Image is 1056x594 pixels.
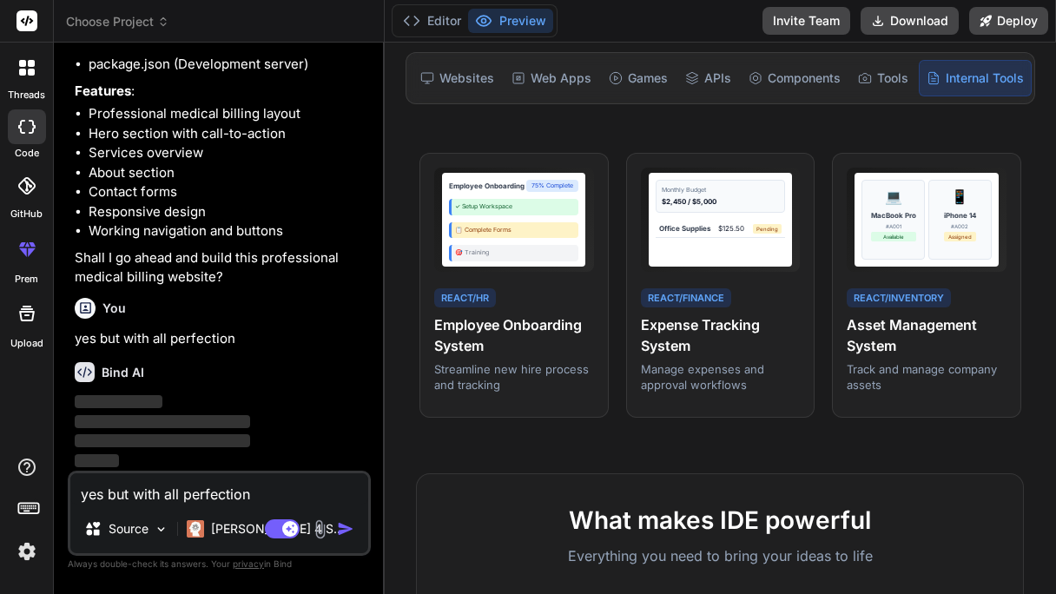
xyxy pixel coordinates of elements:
p: Everything you need to bring your ideas to life [445,545,995,566]
strong: Features [75,82,131,99]
div: Monthly Budget [662,186,779,195]
img: icon [337,520,354,538]
div: Web Apps [505,60,598,96]
label: prem [15,272,38,287]
h2: What makes IDE powerful [445,502,995,538]
button: Invite Team [762,7,850,35]
span: ‌ [75,454,119,467]
label: Upload [10,336,43,351]
div: Pending [753,224,782,234]
h4: Asset Management System [847,314,1006,356]
p: Source [109,520,148,538]
button: Download [861,7,959,35]
li: package.json (Development server) [89,55,367,75]
div: Assigned [944,232,976,241]
div: Employee Onboarding [449,181,525,191]
li: About section [89,163,367,183]
label: threads [8,88,45,102]
div: 💻 [885,186,902,207]
div: Available [871,232,916,241]
p: [PERSON_NAME] 4 S.. [211,520,340,538]
div: 📱 [951,186,968,207]
img: Claude 4 Sonnet [187,520,204,538]
img: attachment [310,519,330,539]
div: APIs [678,60,738,96]
img: settings [12,537,42,566]
h4: Expense Tracking System [641,314,801,356]
li: Hero section with call-to-action [89,124,367,144]
button: Deploy [969,7,1048,35]
div: #A002 [944,222,976,230]
span: privacy [233,558,264,569]
div: 📋 Complete Forms [449,222,578,239]
div: React/HR [434,288,496,308]
p: yes but with all perfection [75,329,367,349]
div: iPhone 14 [944,210,976,221]
div: $125.50 [718,223,744,234]
span: Choose Project [66,13,169,30]
h4: Employee Onboarding System [434,314,594,356]
p: : [75,82,367,102]
div: Tools [851,60,915,96]
p: Manage expenses and approval workflows [641,361,801,393]
div: Office Supplies [659,223,710,234]
div: React/Inventory [847,288,951,308]
div: MacBook Pro [871,210,916,221]
button: Preview [468,9,553,33]
div: #A001 [871,222,916,230]
label: GitHub [10,207,43,221]
div: Websites [413,60,501,96]
div: Internal Tools [919,60,1032,96]
label: code [15,146,39,161]
img: Pick Models [154,522,168,537]
span: ‌ [75,434,250,447]
p: Shall I go ahead and build this professional medical billing website? [75,248,367,287]
p: Track and manage company assets [847,361,1006,393]
li: Professional medical billing layout [89,104,367,124]
div: 🎯 Training [449,245,578,261]
span: ‌ [75,415,250,428]
li: Contact forms [89,182,367,202]
p: Streamline new hire process and tracking [434,361,594,393]
div: $2,450 / $5,000 [662,196,779,207]
h6: Bind AI [102,364,144,381]
h6: You [102,300,126,317]
li: Services overview [89,143,367,163]
li: Responsive design [89,202,367,222]
p: Always double-check its answers. Your in Bind [68,556,371,572]
div: React/Finance [641,288,731,308]
li: Working navigation and buttons [89,221,367,241]
div: ✓ Setup Workspace [449,199,578,215]
span: ‌ [75,395,162,408]
div: Components [742,60,848,96]
div: Games [602,60,675,96]
button: Editor [396,9,468,33]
